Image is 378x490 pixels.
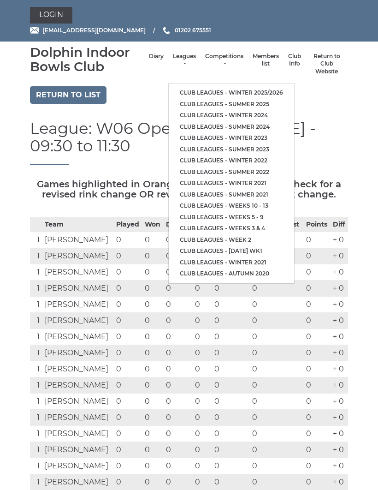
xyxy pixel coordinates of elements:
[149,53,164,60] a: Diary
[331,329,348,345] td: + 0
[164,313,193,329] td: 0
[250,377,304,394] td: 0
[163,27,170,34] img: Phone us
[304,426,331,442] td: 0
[164,361,193,377] td: 0
[331,264,348,281] td: + 0
[331,281,348,297] td: + 0
[169,268,294,280] a: Club leagues - Autumn 2020
[164,248,193,264] td: 0
[114,297,143,313] td: 0
[30,179,348,199] h5: Games highlighted in Orange have changed. Please check for a revised rink change OR revised date ...
[164,410,193,426] td: 0
[288,53,301,68] a: Club Info
[164,442,193,458] td: 0
[304,264,331,281] td: 0
[43,27,146,34] span: [EMAIL_ADDRESS][DOMAIN_NAME]
[42,248,113,264] td: [PERSON_NAME]
[142,313,164,329] td: 0
[331,313,348,329] td: + 0
[331,345,348,361] td: + 0
[193,426,212,442] td: 0
[114,442,143,458] td: 0
[193,345,212,361] td: 0
[42,410,113,426] td: [PERSON_NAME]
[42,442,113,458] td: [PERSON_NAME]
[114,394,143,410] td: 0
[212,442,250,458] td: 0
[42,426,113,442] td: [PERSON_NAME]
[212,426,250,442] td: 0
[164,377,193,394] td: 0
[114,264,143,281] td: 0
[142,217,164,232] th: Won
[304,297,331,313] td: 0
[193,281,212,297] td: 0
[212,297,250,313] td: 0
[193,313,212,329] td: 0
[42,377,113,394] td: [PERSON_NAME]
[169,189,294,201] a: Club leagues - Summer 2021
[250,458,304,474] td: 0
[250,281,304,297] td: 0
[304,329,331,345] td: 0
[304,217,331,232] th: Points
[164,281,193,297] td: 0
[164,329,193,345] td: 0
[164,426,193,442] td: 0
[331,458,348,474] td: + 0
[114,232,143,248] td: 0
[193,410,212,426] td: 0
[42,297,113,313] td: [PERSON_NAME]
[169,178,294,189] a: Club leagues - Winter 2021
[114,426,143,442] td: 0
[169,212,294,223] a: Club leagues - Weeks 5 - 9
[30,248,42,264] td: 1
[30,232,42,248] td: 1
[30,426,42,442] td: 1
[331,297,348,313] td: + 0
[212,394,250,410] td: 0
[30,86,106,104] a: Return to list
[250,442,304,458] td: 0
[212,458,250,474] td: 0
[212,361,250,377] td: 0
[169,87,294,99] a: Club leagues - Winter 2025/2026
[193,297,212,313] td: 0
[169,200,294,212] a: Club leagues - Weeks 10 - 13
[114,377,143,394] td: 0
[30,442,42,458] td: 1
[142,394,164,410] td: 0
[142,377,164,394] td: 0
[205,53,243,68] a: Competitions
[331,232,348,248] td: + 0
[193,329,212,345] td: 0
[30,329,42,345] td: 1
[30,264,42,281] td: 1
[250,345,304,361] td: 0
[250,297,304,313] td: 0
[250,426,304,442] td: 0
[164,297,193,313] td: 0
[193,377,212,394] td: 0
[30,361,42,377] td: 1
[114,361,143,377] td: 0
[212,377,250,394] td: 0
[169,99,294,110] a: Club leagues - Summer 2025
[169,245,294,257] a: Club leagues - [DATE] wk1
[331,426,348,442] td: + 0
[250,313,304,329] td: 0
[30,26,146,35] a: Email [EMAIL_ADDRESS][DOMAIN_NAME]
[142,361,164,377] td: 0
[168,83,295,284] ul: Leagues
[304,313,331,329] td: 0
[30,7,72,24] a: Login
[250,329,304,345] td: 0
[250,361,304,377] td: 0
[212,345,250,361] td: 0
[164,345,193,361] td: 0
[42,313,113,329] td: [PERSON_NAME]
[169,144,294,155] a: Club leagues - Summer 2023
[331,410,348,426] td: + 0
[142,297,164,313] td: 0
